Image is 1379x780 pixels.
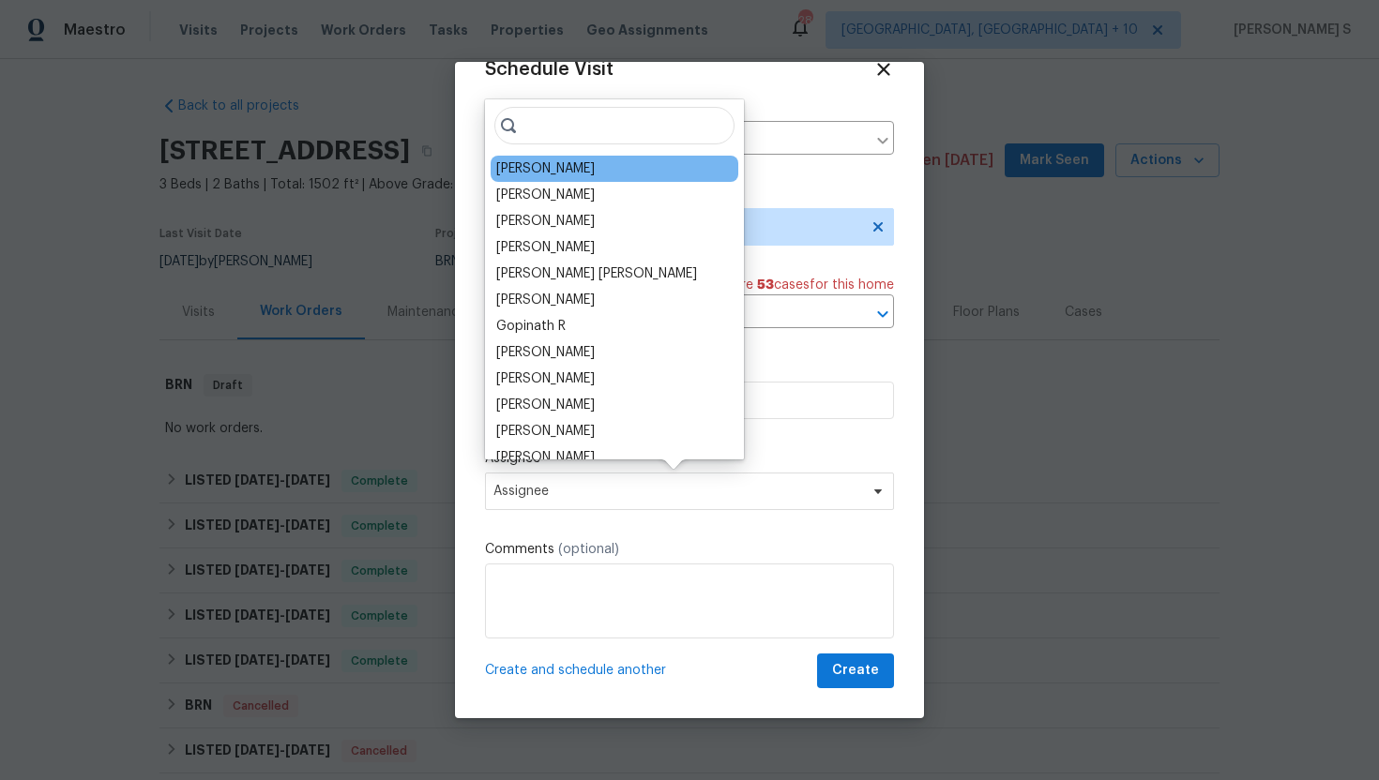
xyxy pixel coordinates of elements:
[496,448,595,467] div: [PERSON_NAME]
[558,543,619,556] span: (optional)
[496,343,595,362] div: [PERSON_NAME]
[496,264,697,283] div: [PERSON_NAME] [PERSON_NAME]
[832,659,879,682] span: Create
[496,369,595,388] div: [PERSON_NAME]
[757,278,774,292] span: 53
[873,59,894,80] span: Close
[496,291,595,309] div: [PERSON_NAME]
[496,212,595,231] div: [PERSON_NAME]
[485,661,666,680] span: Create and schedule another
[698,276,894,294] span: There are case s for this home
[496,396,595,414] div: [PERSON_NAME]
[817,653,894,688] button: Create
[493,484,861,499] span: Assignee
[496,159,595,178] div: [PERSON_NAME]
[496,238,595,257] div: [PERSON_NAME]
[870,301,896,327] button: Open
[485,540,894,559] label: Comments
[496,186,595,204] div: [PERSON_NAME]
[496,422,595,441] div: [PERSON_NAME]
[496,317,566,336] div: Gopinath R
[485,60,614,79] span: Schedule Visit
